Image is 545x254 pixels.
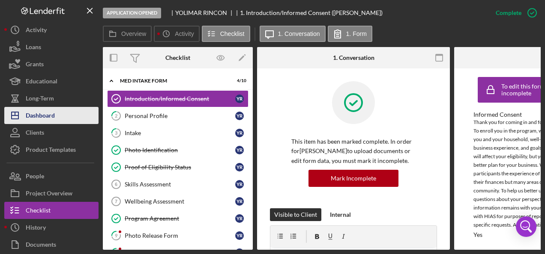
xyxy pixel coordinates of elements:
div: Product Templates [26,141,76,160]
tspan: 7 [115,199,117,204]
label: Overview [121,30,146,37]
tspan: 9 [115,233,118,238]
div: Photo Release Form [125,232,235,239]
div: 1. Conversation [333,54,374,61]
div: Long-Term [26,90,54,109]
div: Y R [235,146,244,154]
button: Checklist [202,26,250,42]
div: Y R [235,231,244,240]
p: This item has been marked complete. In order for [PERSON_NAME] to upload documents or edit form d... [291,137,416,165]
a: Photo IdentificationYR [107,142,249,159]
button: Product Templates [4,141,99,158]
tspan: 3 [115,130,117,136]
div: 1. Introduction/Informed Consent ([PERSON_NAME]) [240,9,383,16]
div: Proof of Eligibility Status [125,164,235,171]
div: MED Intake Form [120,78,225,83]
button: Dashboard [4,107,99,124]
button: 1. Form [328,26,372,42]
div: Internal [330,208,351,221]
div: 4 / 10 [231,78,246,83]
button: People [4,168,99,185]
div: Application Opened [103,8,161,18]
button: Documents [4,236,99,253]
div: Yes [473,231,482,238]
div: Program Agreement [125,215,235,222]
a: 9Photo Release FormYR [107,227,249,244]
div: Activity [26,21,47,41]
button: Loans [4,38,99,56]
div: Educational [26,73,57,92]
button: 1. Conversation [260,26,326,42]
button: Complete [487,4,541,21]
button: History [4,219,99,236]
div: YOLIMAR RINCON [175,9,234,16]
button: Educational [4,73,99,90]
div: Mark Incomplete [331,170,376,187]
button: Activity [4,21,99,38]
label: Checklist [220,30,245,37]
label: Activity [175,30,194,37]
button: Checklist [4,202,99,219]
div: Visible to Client [274,208,317,221]
button: Grants [4,56,99,73]
div: Y R [235,163,244,171]
a: 3IntakeYR [107,124,249,142]
div: Dashboard [26,107,55,126]
div: Open Intercom Messenger [516,216,536,237]
button: Visible to Client [270,208,321,221]
a: Proof of Eligibility StatusYR [107,159,249,176]
button: Activity [154,26,199,42]
div: Grants [26,56,44,75]
div: Y R [235,197,244,206]
div: Y R [235,95,244,103]
tspan: 2 [115,113,117,118]
a: 7Wellbeing AssessmentYR [107,193,249,210]
div: People [26,168,44,187]
div: History [26,219,46,238]
label: 1. Conversation [278,30,320,37]
div: Checklist [165,54,190,61]
div: Personal Profile [125,112,235,119]
div: Complete [496,4,521,21]
div: Y R [235,214,244,223]
div: Y R [235,180,244,189]
div: Intake [125,130,235,136]
button: Overview [103,26,152,42]
div: Checklist [26,202,51,221]
div: Clients [26,124,44,143]
button: Clients [4,124,99,141]
label: 1. Form [346,30,367,37]
button: Internal [326,208,355,221]
tspan: 6 [115,182,117,187]
div: Y R [235,129,244,137]
div: Y R [235,112,244,120]
button: Mark Incomplete [308,170,398,187]
a: Program AgreementYR [107,210,249,227]
div: Introduction/Informed Consent [125,95,235,102]
div: Project Overview [26,185,72,204]
button: Project Overview [4,185,99,202]
div: Wellbeing Assessment [125,198,235,205]
a: 6Skills AssessmentYR [107,176,249,193]
a: 2Personal ProfileYR [107,107,249,124]
div: Skills Assessment [125,181,235,188]
button: Long-Term [4,90,99,107]
a: Introduction/Informed ConsentYR [107,90,249,107]
div: Loans [26,38,41,58]
div: Photo Identification [125,147,235,154]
